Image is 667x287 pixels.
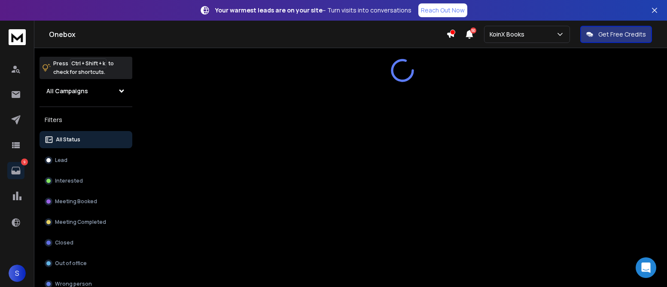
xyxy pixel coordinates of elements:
a: 9 [7,162,24,179]
button: Get Free Credits [580,26,652,43]
button: Closed [40,234,132,251]
span: 50 [470,27,476,34]
p: Press to check for shortcuts. [53,59,114,76]
p: Reach Out Now [421,6,465,15]
button: Meeting Booked [40,193,132,210]
p: Meeting Booked [55,198,97,205]
h1: Onebox [49,29,446,40]
h3: Filters [40,114,132,126]
p: 9 [21,159,28,165]
img: logo [9,29,26,45]
button: Interested [40,172,132,189]
button: Out of office [40,255,132,272]
p: Interested [55,177,83,184]
span: Ctrl + Shift + k [70,58,107,68]
button: S [9,265,26,282]
div: Open Intercom Messenger [636,257,656,278]
button: All Status [40,131,132,148]
strong: Your warmest leads are on your site [215,6,323,14]
p: Get Free Credits [598,30,646,39]
button: Meeting Completed [40,214,132,231]
button: All Campaigns [40,82,132,100]
p: KoinX Books [490,30,528,39]
p: Lead [55,157,67,164]
p: Meeting Completed [55,219,106,226]
p: Out of office [55,260,87,267]
p: All Status [56,136,80,143]
a: Reach Out Now [418,3,467,17]
button: Lead [40,152,132,169]
h1: All Campaigns [46,87,88,95]
p: Closed [55,239,73,246]
p: – Turn visits into conversations [215,6,411,15]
